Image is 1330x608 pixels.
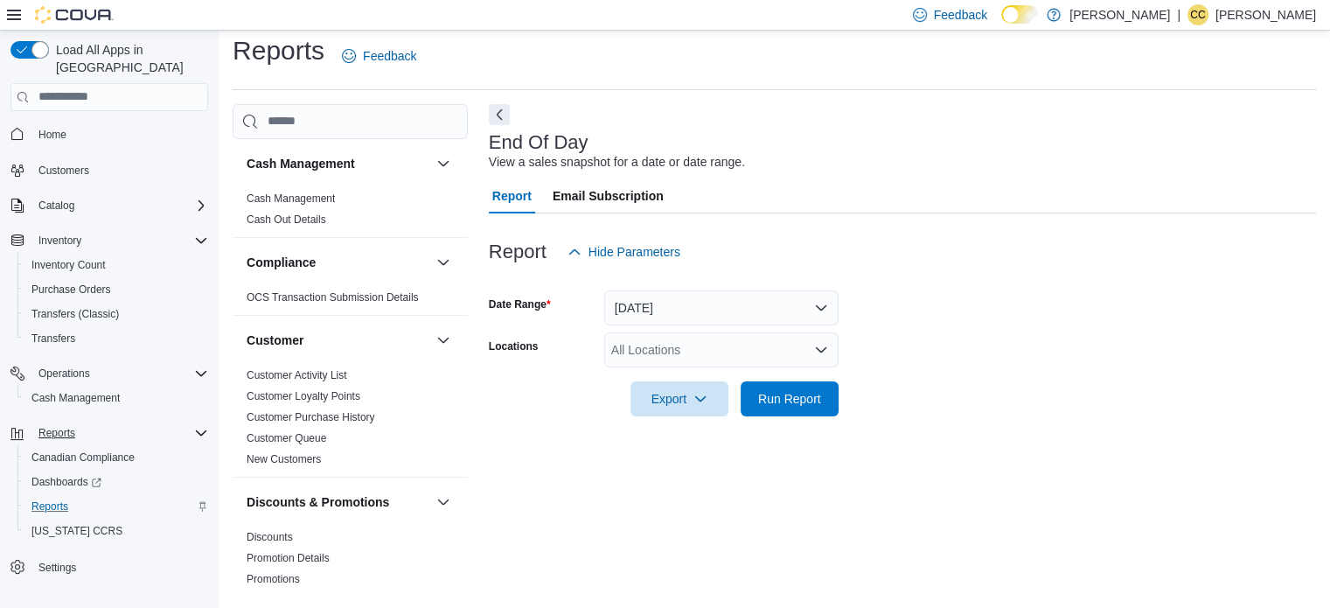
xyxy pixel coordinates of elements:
div: Crystal Cronin [1187,4,1208,25]
button: Catalog [3,193,215,218]
a: Transfers [24,328,82,349]
button: Operations [3,361,215,386]
div: Discounts & Promotions [233,527,468,597]
button: Hide Parameters [561,234,687,269]
a: Inventory Count [24,255,113,276]
span: Promotion Details [247,551,330,565]
a: Customer Queue [247,432,326,444]
span: Report [492,178,532,213]
span: Reports [24,496,208,517]
button: Purchase Orders [17,277,215,302]
span: Load All Apps in [GEOGRAPHIC_DATA] [49,41,208,76]
a: Customer Purchase History [247,411,375,423]
button: Inventory [31,230,88,251]
span: Reports [38,426,75,440]
button: Open list of options [814,343,828,357]
span: Cash Management [247,192,335,206]
span: Reports [31,500,68,514]
div: Customer [233,365,468,477]
span: Transfers (Classic) [24,304,208,325]
span: Transfers [24,328,208,349]
span: Feedback [934,6,987,24]
span: Home [38,128,66,142]
span: Settings [38,561,76,575]
a: Discounts [247,531,293,543]
span: Catalog [31,195,208,216]
a: Canadian Compliance [24,447,142,468]
a: Customers [31,160,96,181]
span: Dashboards [31,475,101,489]
span: New Customers [247,452,321,466]
button: Compliance [433,252,454,273]
button: Discounts & Promotions [433,492,454,513]
span: Customer Purchase History [247,410,375,424]
a: Customer Loyalty Points [247,390,360,402]
span: Transfers [31,332,75,346]
a: Home [31,124,73,145]
button: Settings [3,554,215,579]
span: Canadian Compliance [24,447,208,468]
button: Next [489,104,510,125]
div: View a sales snapshot for a date or date range. [489,153,745,171]
a: Settings [31,557,83,578]
h3: End Of Day [489,132,588,153]
span: Settings [31,556,208,577]
button: Compliance [247,254,429,271]
span: CC [1190,4,1205,25]
span: Purchase Orders [24,279,208,300]
h1: Reports [233,33,324,68]
p: [PERSON_NAME] [1069,4,1170,25]
h3: Compliance [247,254,316,271]
a: Promotion Details [247,552,330,564]
span: Customers [38,164,89,178]
a: Cash Management [24,388,127,409]
button: Catalog [31,195,81,216]
button: Cash Management [17,386,215,410]
h3: Discounts & Promotions [247,493,389,511]
span: Email Subscription [553,178,664,213]
a: Customer Activity List [247,369,347,381]
a: Reports [24,496,75,517]
span: Cash Management [24,388,208,409]
span: Feedback [363,47,416,65]
span: Reports [31,423,208,444]
span: Operations [31,363,208,384]
button: Reports [17,494,215,519]
button: Transfers (Classic) [17,302,215,326]
h3: Customer [247,332,303,349]
button: [DATE] [604,290,839,325]
button: Operations [31,363,97,384]
div: Cash Management [233,188,468,237]
input: Dark Mode [1001,5,1038,24]
img: Cova [35,6,114,24]
span: [US_STATE] CCRS [31,524,122,538]
a: Cash Out Details [247,213,326,226]
span: Run Report [758,390,821,408]
button: Run Report [741,381,839,416]
a: Dashboards [17,470,215,494]
h3: Cash Management [247,155,355,172]
button: Export [630,381,728,416]
span: Customers [31,159,208,181]
a: Feedback [335,38,423,73]
label: Date Range [489,297,551,311]
a: New Customers [247,453,321,465]
span: Inventory Count [24,255,208,276]
p: [PERSON_NAME] [1215,4,1316,25]
a: Promotions [247,573,300,585]
span: Customer Activity List [247,368,347,382]
button: Transfers [17,326,215,351]
span: Inventory [38,234,81,248]
a: OCS Transaction Submission Details [247,291,419,304]
span: Inventory [31,230,208,251]
span: Operations [38,367,90,381]
span: Transfers (Classic) [31,307,119,321]
button: Customer [433,330,454,351]
span: Catalog [38,199,74,213]
button: [US_STATE] CCRS [17,519,215,543]
button: Customer [247,332,429,349]
label: Locations [489,339,539,353]
button: Cash Management [433,153,454,174]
